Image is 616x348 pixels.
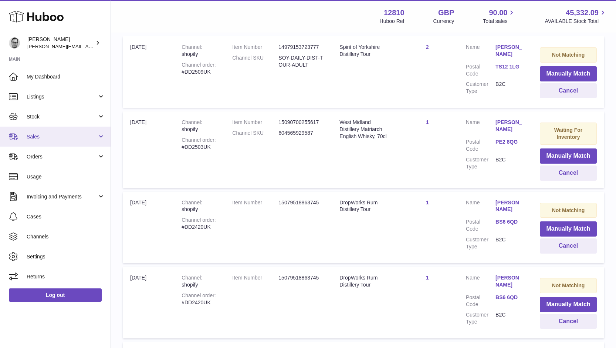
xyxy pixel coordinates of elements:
[554,127,582,140] strong: Waiting For Inventory
[182,217,217,231] div: #DD2420UK
[540,83,597,98] button: Cancel
[182,274,217,288] div: shopify
[466,138,495,153] dt: Postal Code
[278,130,325,137] dd: 604565929587
[495,274,525,288] a: [PERSON_NAME]
[27,43,148,49] span: [PERSON_NAME][EMAIL_ADDRESS][DOMAIN_NAME]
[483,18,516,25] span: Total sales
[495,81,525,95] dd: B2C
[466,199,495,215] dt: Name
[232,44,278,51] dt: Item Number
[27,36,94,50] div: [PERSON_NAME]
[466,294,495,308] dt: Postal Code
[278,54,325,68] dd: SOY-DAILY-DIST-TOUR-ADULT
[540,238,597,254] button: Cancel
[483,8,516,25] a: 90.00 Total sales
[27,253,105,260] span: Settings
[495,44,525,58] a: [PERSON_NAME]
[466,311,495,325] dt: Customer Type
[438,8,454,18] strong: GBP
[426,275,429,281] a: 1
[495,294,525,301] a: BS6 6QD
[489,8,507,18] span: 90.00
[27,213,105,220] span: Cases
[540,314,597,329] button: Cancel
[495,311,525,325] dd: B2C
[232,199,278,206] dt: Item Number
[339,199,389,213] div: DropWorks Rum Distillery Tour
[182,137,216,143] strong: Channel order
[123,36,174,108] td: [DATE]
[545,18,607,25] span: AVAILABLE Stock Total
[28,44,66,48] div: Domain Overview
[12,12,18,18] img: logo_orange.svg
[123,267,174,338] td: [DATE]
[495,138,525,145] a: PE2 8QG
[466,156,495,170] dt: Customer Type
[278,199,325,206] dd: 15079518863745
[19,19,81,25] div: Domain: [DOMAIN_NAME]
[182,62,216,68] strong: Channel order
[278,274,325,281] dd: 15079518863745
[540,148,597,164] button: Manually Match
[426,44,429,50] a: 2
[552,52,585,58] strong: Not Matching
[21,12,36,18] div: v 4.0.25
[182,44,217,58] div: shopify
[27,113,97,120] span: Stock
[426,119,429,125] a: 1
[540,221,597,237] button: Manually Match
[466,44,495,60] dt: Name
[466,236,495,250] dt: Customer Type
[540,297,597,312] button: Manually Match
[380,18,405,25] div: Huboo Ref
[182,119,217,133] div: shopify
[339,274,389,288] div: DropWorks Rum Distillery Tour
[495,218,525,225] a: BS6 6QD
[552,282,585,288] strong: Not Matching
[566,8,599,18] span: 45,332.09
[27,173,105,180] span: Usage
[232,54,278,68] dt: Channel SKU
[27,73,105,80] span: My Dashboard
[182,61,217,76] div: #DD2509UK
[495,119,525,133] a: [PERSON_NAME]
[182,199,217,213] div: shopify
[466,218,495,232] dt: Postal Code
[182,217,216,223] strong: Channel order
[9,288,102,302] a: Log out
[339,44,389,58] div: Spirit of Yorkshire Distillery Tour
[384,8,405,18] strong: 12810
[232,119,278,126] dt: Item Number
[123,111,174,188] td: [DATE]
[495,156,525,170] dd: B2C
[12,19,18,25] img: website_grey.svg
[545,8,607,25] a: 45,332.09 AVAILABLE Stock Total
[27,193,97,200] span: Invoicing and Payments
[466,274,495,290] dt: Name
[74,43,79,49] img: tab_keywords_by_traffic_grey.svg
[182,44,202,50] strong: Channel
[27,233,105,240] span: Channels
[82,44,125,48] div: Keywords by Traffic
[339,119,389,140] div: West Midland Distillery Matriarch English Whisky, 70cl
[182,275,202,281] strong: Channel
[540,66,597,81] button: Manually Match
[232,274,278,281] dt: Item Number
[27,153,97,160] span: Orders
[27,133,97,140] span: Sales
[495,63,525,70] a: TS12 1LG
[182,292,217,306] div: #DD2420UK
[495,199,525,213] a: [PERSON_NAME]
[27,93,97,100] span: Listings
[466,63,495,77] dt: Postal Code
[278,44,325,51] dd: 14979153723777
[278,119,325,126] dd: 15090700255617
[9,37,20,48] img: alex@digidistiller.com
[182,137,217,151] div: #DD2503UK
[20,43,26,49] img: tab_domain_overview_orange.svg
[123,192,174,263] td: [DATE]
[540,165,597,181] button: Cancel
[182,119,202,125] strong: Channel
[466,119,495,135] dt: Name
